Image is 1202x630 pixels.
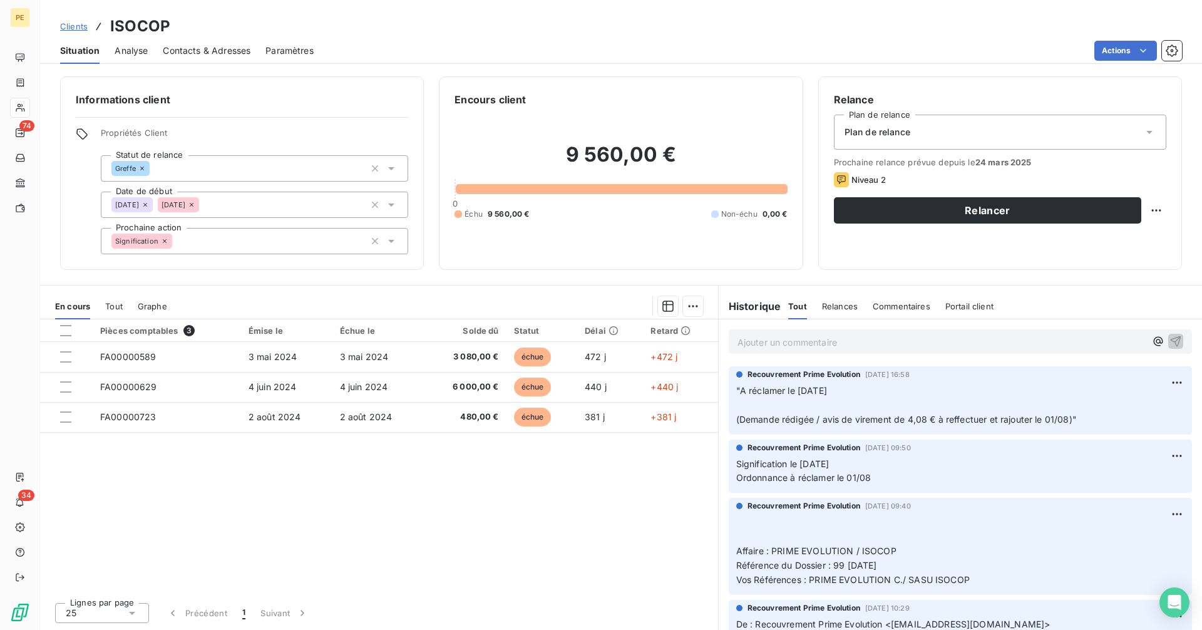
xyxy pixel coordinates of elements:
[110,15,170,38] h3: ISOCOP
[736,574,970,585] span: Vos Références : PRIME EVOLUTION C./ SASU ISOCOP
[747,442,860,453] span: Recouvrement Prime Evolution
[736,619,1050,629] span: De : Recouvrement Prime Evolution <[EMAIL_ADDRESS][DOMAIN_NAME]>
[975,157,1032,167] span: 24 mars 2025
[66,607,76,619] span: 25
[747,369,860,380] span: Recouvrement Prime Evolution
[834,157,1166,167] span: Prochaine relance prévue depuis le
[455,92,526,107] h6: Encours client
[55,301,90,311] span: En cours
[1094,41,1157,61] button: Actions
[10,8,30,28] div: PE
[253,600,316,626] button: Suivant
[76,92,408,107] h6: Informations client
[834,92,1166,107] h6: Relance
[431,351,499,363] span: 3 080,00 €
[788,301,807,311] span: Tout
[101,128,408,145] span: Propriétés Client
[249,411,301,422] span: 2 août 2024
[199,199,209,210] input: Ajouter une valeur
[851,175,886,185] span: Niveau 2
[822,301,858,311] span: Relances
[265,44,314,57] span: Paramètres
[873,301,930,311] span: Commentaires
[340,411,393,422] span: 2 août 2024
[453,199,458,209] span: 0
[736,385,827,396] span: "A réclamer le [DATE]
[10,123,29,143] a: 74
[183,325,195,336] span: 3
[431,326,499,336] div: Solde dû
[585,381,607,392] span: 440 j
[163,44,250,57] span: Contacts & Adresses
[865,444,911,452] span: [DATE] 09:50
[115,165,136,172] span: Greffe
[514,326,570,336] div: Statut
[747,500,860,512] span: Recouvrement Prime Evolution
[865,604,910,612] span: [DATE] 10:29
[10,602,30,622] img: Logo LeanPay
[514,378,552,396] span: échue
[514,348,552,366] span: échue
[150,163,160,174] input: Ajouter une valeur
[736,545,896,556] span: Affaire : PRIME EVOLUTION / ISOCOP
[455,142,787,180] h2: 9 560,00 €
[865,371,910,378] span: [DATE] 16:58
[100,381,157,392] span: FA00000629
[60,20,88,33] a: Clients
[100,411,157,422] span: FA00000723
[249,326,325,336] div: Émise le
[488,209,530,220] span: 9 560,00 €
[721,209,758,220] span: Non-échu
[431,411,499,423] span: 480,00 €
[845,126,910,138] span: Plan de relance
[340,351,389,362] span: 3 mai 2024
[585,411,605,422] span: 381 j
[465,209,483,220] span: Échu
[650,381,678,392] span: +440 j
[719,299,781,314] h6: Historique
[60,44,100,57] span: Situation
[162,201,185,209] span: [DATE]
[138,301,167,311] span: Graphe
[514,408,552,426] span: échue
[650,411,676,422] span: +381 j
[763,209,788,220] span: 0,00 €
[650,326,710,336] div: Retard
[172,235,182,247] input: Ajouter une valeur
[100,351,157,362] span: FA00000589
[585,326,635,336] div: Délai
[115,44,148,57] span: Analyse
[235,600,253,626] button: 1
[585,351,606,362] span: 472 j
[1159,587,1189,617] div: Open Intercom Messenger
[340,326,416,336] div: Échue le
[249,381,297,392] span: 4 juin 2024
[945,301,994,311] span: Portail client
[100,325,234,336] div: Pièces comptables
[105,301,123,311] span: Tout
[736,414,1077,425] span: (Demande rédigée / avis de virement de 4,08 € à reffectuer et rajouter le 01/08)"
[19,120,34,132] span: 74
[115,237,158,245] span: Signification
[834,197,1141,224] button: Relancer
[747,602,860,614] span: Recouvrement Prime Evolution
[60,21,88,31] span: Clients
[340,381,388,392] span: 4 juin 2024
[431,381,499,393] span: 6 000,00 €
[865,502,911,510] span: [DATE] 09:40
[650,351,677,362] span: +472 j
[242,607,245,619] span: 1
[18,490,34,501] span: 34
[115,201,139,209] span: [DATE]
[249,351,297,362] span: 3 mai 2024
[159,600,235,626] button: Précédent
[736,560,877,571] span: Référence du Dossier : 99 [DATE]
[736,458,871,483] span: Signification le [DATE] Ordonnance à réclamer le 01/08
